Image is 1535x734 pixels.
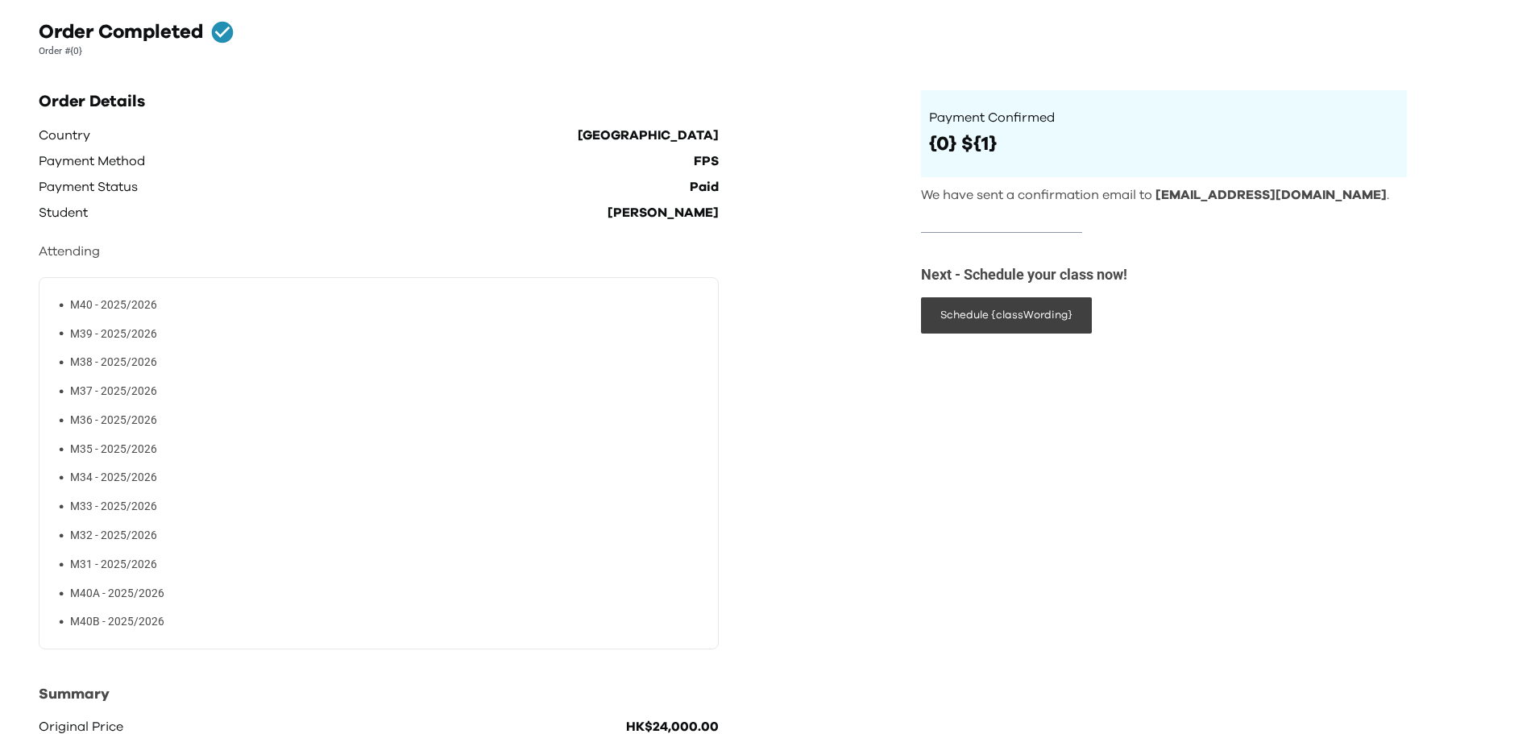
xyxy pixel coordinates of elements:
[59,354,64,371] span: •
[70,556,157,573] p: M31 - 2025/2026
[59,297,64,313] span: •
[921,308,1092,321] a: Schedule {classWording}
[70,469,157,486] p: M34 - 2025/2026
[70,441,157,458] p: M35 - 2025/2026
[70,297,157,313] p: M40 - 2025/2026
[70,527,157,544] p: M32 - 2025/2026
[59,412,64,429] span: •
[929,110,1399,126] p: Payment Confirmed
[39,238,719,264] p: Attending
[59,469,64,486] span: •
[70,383,157,400] p: M37 - 2025/2026
[59,383,64,400] span: •
[59,585,64,602] span: •
[578,122,719,148] p: [GEOGRAPHIC_DATA]
[694,148,719,174] p: FPS
[70,354,157,371] p: M38 - 2025/2026
[921,297,1092,334] button: Schedule {classWording}
[39,200,88,226] p: Student
[70,498,157,515] p: M33 - 2025/2026
[59,613,64,630] span: •
[70,613,164,630] p: M40B - 2025/2026
[59,527,64,544] span: •
[39,682,719,707] p: Summary
[39,122,90,148] p: Country
[929,132,1399,157] p: {0} ${1}
[921,262,1407,288] p: Next - Schedule your class now!
[921,187,1407,204] p: We have sent a confirmation email to .
[59,556,64,573] span: •
[59,441,64,458] span: •
[39,19,203,45] h1: Order Completed
[39,90,719,113] h2: Order Details
[70,326,157,342] p: M39 - 2025/2026
[70,585,164,602] p: M40A - 2025/2026
[690,174,719,200] p: Paid
[39,148,145,174] p: Payment Method
[608,200,719,226] p: [PERSON_NAME]
[59,325,64,342] span: •
[39,45,1496,58] p: Order #{0}
[39,174,138,200] p: Payment Status
[1155,189,1387,201] span: [EMAIL_ADDRESS][DOMAIN_NAME]
[59,498,64,515] span: •
[70,412,157,429] p: M36 - 2025/2026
